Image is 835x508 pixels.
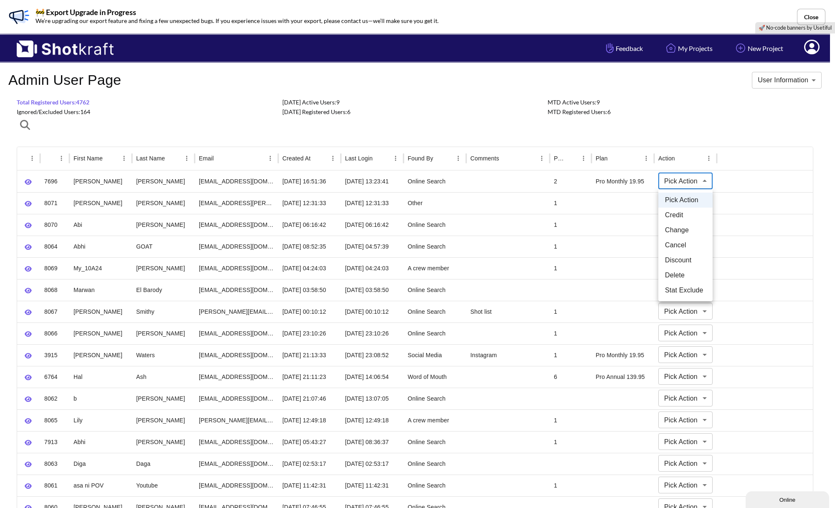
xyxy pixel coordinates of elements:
li: Change [658,223,713,238]
li: Delete [658,268,713,283]
li: Pick Action [658,193,713,208]
li: Cancel [658,238,713,253]
p: We’re upgrading our export feature and fixing a few unexpected bugs. If you experience issues wit... [36,16,439,25]
li: Stat Exclude [658,283,713,298]
p: 🚧 Export Upgrade in Progress [36,8,439,16]
li: Credit [658,208,713,223]
button: Close [797,9,825,25]
li: Discount [658,253,713,268]
iframe: chat widget [746,490,831,508]
a: 🚀 No-code banners by Usetiful [759,24,832,31]
img: Banner [6,4,31,29]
